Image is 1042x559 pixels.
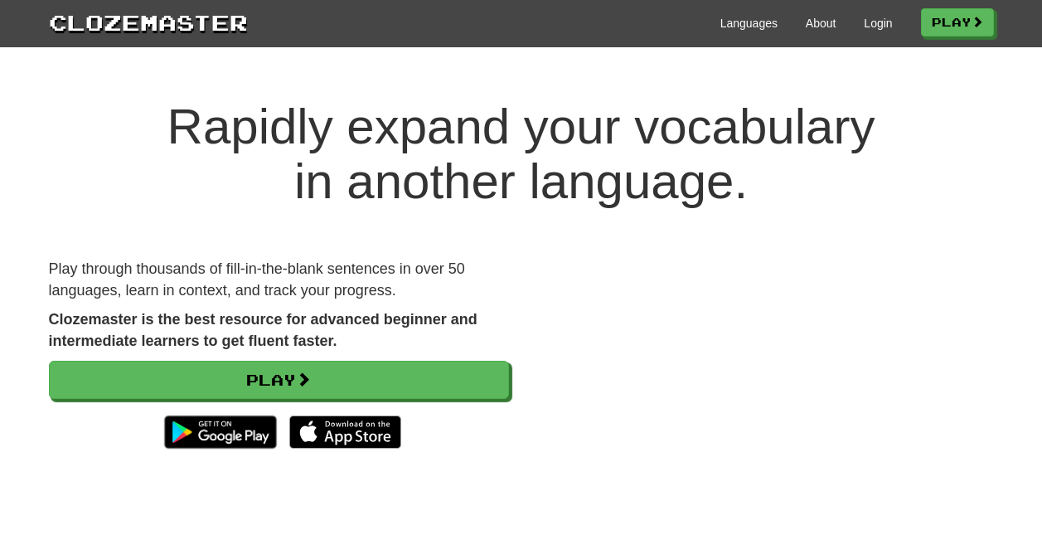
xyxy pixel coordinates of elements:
a: Play [49,361,509,399]
a: Clozemaster [49,7,248,37]
a: About [806,15,836,32]
a: Play [921,8,994,36]
img: Get it on Google Play [156,407,284,457]
strong: Clozemaster is the best resource for advanced beginner and intermediate learners to get fluent fa... [49,311,477,349]
img: Download_on_the_App_Store_Badge_US-UK_135x40-25178aeef6eb6b83b96f5f2d004eda3bffbb37122de64afbaef7... [289,416,401,449]
a: Login [864,15,892,32]
p: Play through thousands of fill-in-the-blank sentences in over 50 languages, learn in context, and... [49,259,509,301]
a: Languages [720,15,778,32]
